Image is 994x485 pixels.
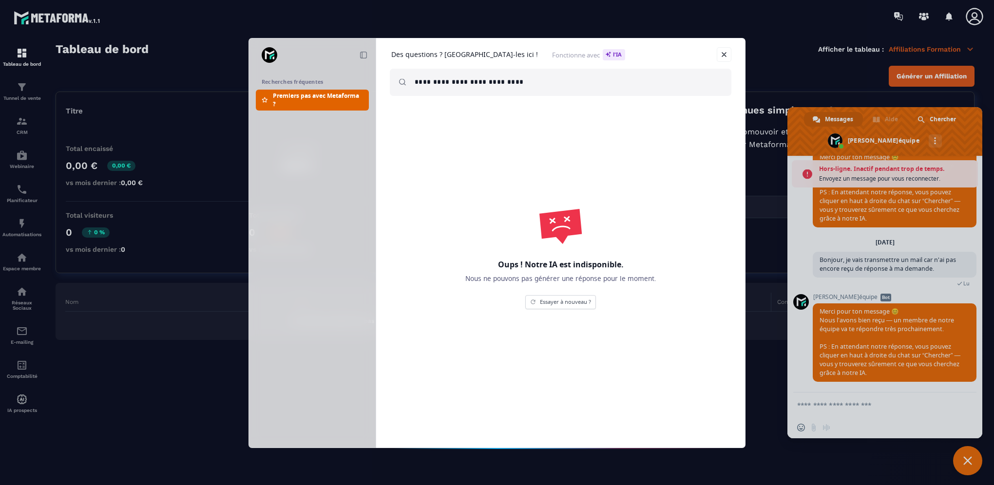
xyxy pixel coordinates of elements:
[465,274,656,283] p: Nous ne pouvons pas générer une réponse pour le moment.
[262,78,363,85] h2: Recherches fréquentes
[391,50,538,59] h1: Des questions ? [GEOGRAPHIC_DATA]-les ici !
[465,260,656,269] h3: Oups ! Notre IA est indisponible.
[552,49,625,60] span: Fonctionne avec
[603,49,625,60] span: l'IA
[525,295,596,309] a: Essayer à nouveau ?
[273,92,363,108] span: Premiers pas avec Metaforma ?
